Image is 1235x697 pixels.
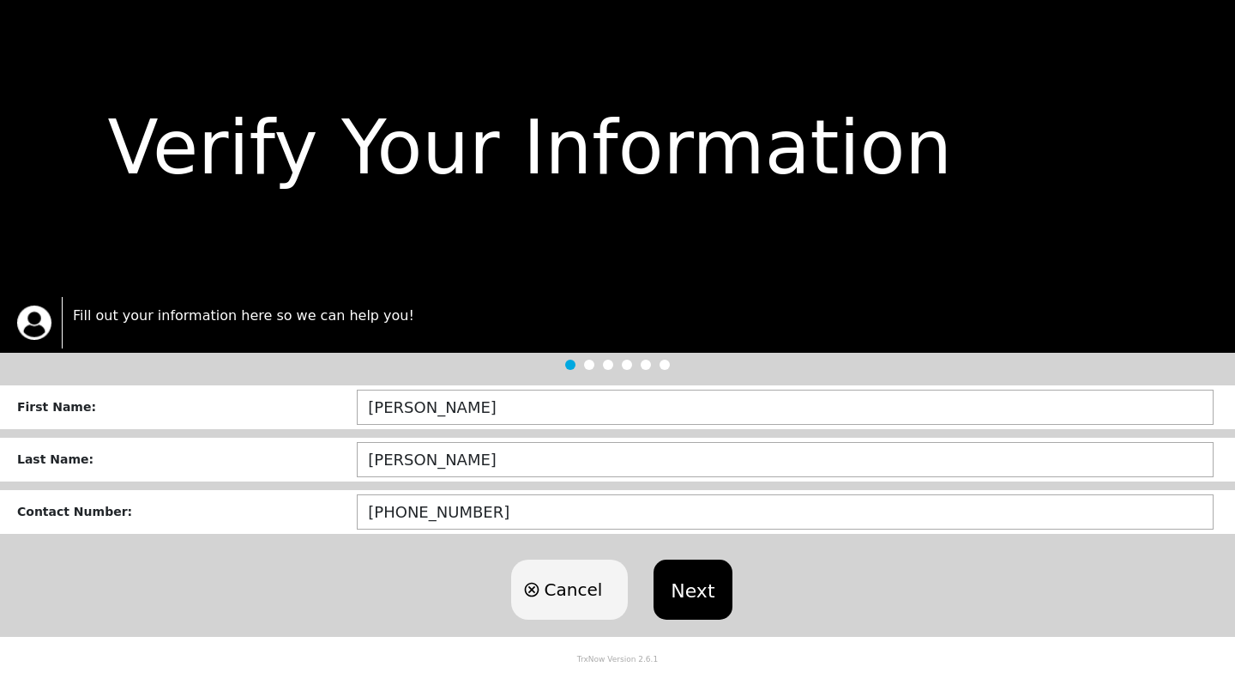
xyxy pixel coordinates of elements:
img: trx now logo [17,306,51,340]
button: Next [654,560,732,620]
div: Contact Number : [17,503,357,521]
div: Last Name : [17,451,357,469]
div: Verify Your Information [25,93,1210,204]
div: First Name : [17,398,357,416]
input: ex: JOHN [357,390,1214,425]
p: Fill out your information here so we can help you! [73,306,1218,326]
input: ex: DOE [357,442,1214,477]
input: (123) 456-7890 [357,494,1214,530]
button: Cancel [511,560,628,620]
span: Cancel [544,577,602,603]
